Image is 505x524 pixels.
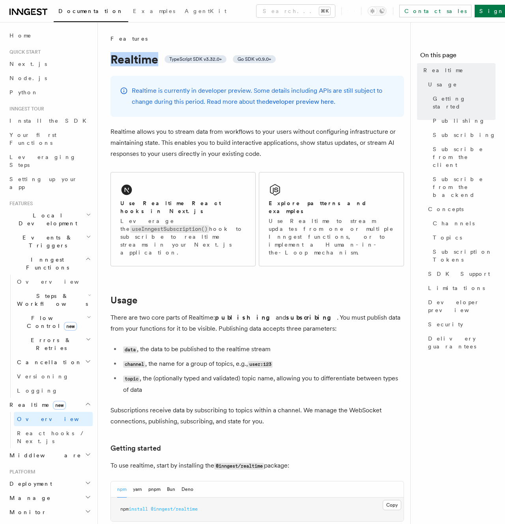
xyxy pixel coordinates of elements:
[259,172,404,266] a: Explore patterns and examplesUse Realtime to stream updates from one or multiple Inngest function...
[6,491,93,505] button: Manage
[6,211,86,227] span: Local Development
[425,295,496,317] a: Developer preview
[248,361,273,368] code: user:123
[6,28,93,43] a: Home
[110,443,161,454] a: Getting started
[128,2,180,21] a: Examples
[6,230,93,253] button: Events & Triggers
[433,234,462,241] span: Topics
[319,7,330,15] kbd: ⌘K
[425,331,496,354] a: Delivery guarantees
[430,230,496,245] a: Topics
[9,75,47,81] span: Node.js
[428,80,457,88] span: Usage
[6,253,93,275] button: Inngest Functions
[6,398,93,412] button: Realtimenew
[368,6,387,16] button: Toggle dark mode
[121,373,404,395] li: , the (optionally typed and validated) topic name, allowing you to differentiate between types of...
[14,314,87,330] span: Flow Control
[17,373,69,380] span: Versioning
[64,322,77,331] span: new
[423,66,464,74] span: Realtime
[6,114,93,128] a: Install the SDK
[123,346,137,353] code: data
[17,279,98,285] span: Overview
[120,217,246,256] p: Leverage the hook to subscribe to realtime streams in your Next.js application.
[425,202,496,216] a: Concepts
[433,175,496,199] span: Subscribe from the backend
[420,51,496,63] h4: On this page
[6,128,93,150] a: Your first Functions
[181,481,193,498] button: Deno
[58,8,123,14] span: Documentation
[433,145,496,169] span: Subscribe from the client
[6,172,93,194] a: Setting up your app
[6,49,41,55] span: Quick start
[14,358,82,366] span: Cancellation
[6,234,86,249] span: Events & Triggers
[9,32,32,39] span: Home
[430,216,496,230] a: Channels
[110,405,404,427] p: Subscriptions receive data by subscribing to topics within a channel. We manage the WebSocket con...
[428,205,464,213] span: Concepts
[433,131,496,139] span: Subscribing
[121,344,404,355] li: , the data to be published to the realtime stream
[420,63,496,77] a: Realtime
[269,217,394,256] p: Use Realtime to stream updates from one or multiple Inngest functions, or to implement a Human-in...
[6,505,93,519] button: Monitor
[117,481,127,498] button: npm
[215,314,276,321] strong: publishing
[121,358,404,370] li: , the name for a group of topics, e.g.,
[185,8,226,14] span: AgentKit
[6,451,81,459] span: Middleware
[238,56,271,62] span: Go SDK v0.9.0+
[9,176,77,190] span: Setting up your app
[14,311,93,333] button: Flow Controlnew
[428,270,490,278] span: SDK Support
[430,92,496,114] a: Getting started
[6,477,93,491] button: Deployment
[151,506,198,512] span: @inngest/realtime
[132,85,395,107] p: Realtime is currently in developer preview. Some details including APIs are still subject to chan...
[430,142,496,172] a: Subscribe from the client
[17,416,98,422] span: Overview
[123,361,145,368] code: channel
[6,508,47,516] span: Monitor
[6,150,93,172] a: Leveraging Steps
[14,275,93,289] a: Overview
[14,369,93,384] a: Versioning
[425,281,496,295] a: Limitations
[425,317,496,331] a: Security
[6,57,93,71] a: Next.js
[14,412,93,426] a: Overview
[53,401,66,410] span: new
[120,506,129,512] span: npm
[120,199,246,215] h2: Use Realtime React hooks in Next.js
[6,412,93,448] div: Realtimenew
[9,132,56,146] span: Your first Functions
[130,225,209,233] code: useInngestSubscription()
[269,199,394,215] h2: Explore patterns and examples
[110,35,148,43] span: Features
[17,387,58,394] span: Logging
[110,312,404,334] p: There are two core parts of Realtime: and . You must publish data from your functions for it to b...
[428,298,496,314] span: Developer preview
[123,376,140,382] code: topic
[110,460,404,472] p: To use realtime, start by installing the package:
[6,106,44,112] span: Inngest tour
[148,481,161,498] button: pnpm
[6,275,93,398] div: Inngest Functions
[433,95,496,110] span: Getting started
[256,5,335,17] button: Search...⌘K
[14,292,88,308] span: Steps & Workflows
[383,500,401,510] button: Copy
[425,77,496,92] a: Usage
[6,494,51,502] span: Manage
[110,52,404,66] h1: Realtime
[6,469,36,475] span: Platform
[399,5,471,17] a: Contact sales
[9,61,47,67] span: Next.js
[9,154,76,168] span: Leveraging Steps
[428,284,485,292] span: Limitations
[6,480,52,488] span: Deployment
